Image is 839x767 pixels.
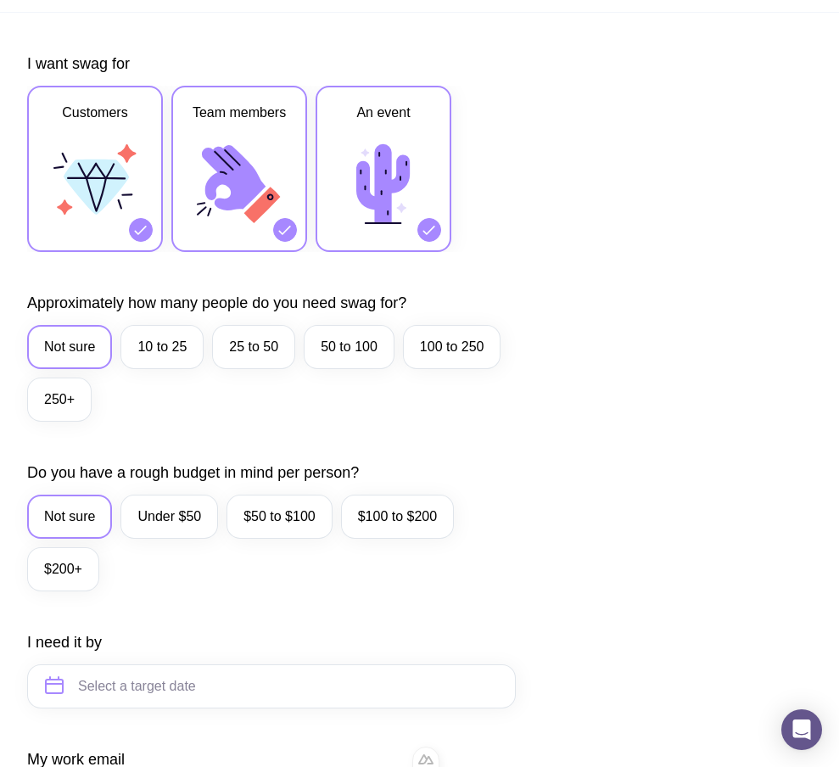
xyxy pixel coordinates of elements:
label: I need it by [27,632,102,652]
label: Not sure [27,495,112,539]
label: Not sure [27,325,112,369]
label: $50 to $100 [227,495,333,539]
label: $100 to $200 [341,495,454,539]
span: Customers [62,103,127,123]
label: 25 to 50 [212,325,295,369]
label: 100 to 250 [403,325,501,369]
label: 250+ [27,378,92,422]
label: Approximately how many people do you need swag for? [27,293,406,313]
label: $200+ [27,547,99,591]
label: 50 to 100 [304,325,394,369]
label: Do you have a rough budget in mind per person? [27,462,359,483]
label: 10 to 25 [120,325,204,369]
label: I want swag for [27,53,130,74]
div: Open Intercom Messenger [781,709,822,750]
span: An event [356,103,410,123]
label: Under $50 [120,495,218,539]
span: Team members [193,103,286,123]
input: Select a target date [27,664,516,708]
